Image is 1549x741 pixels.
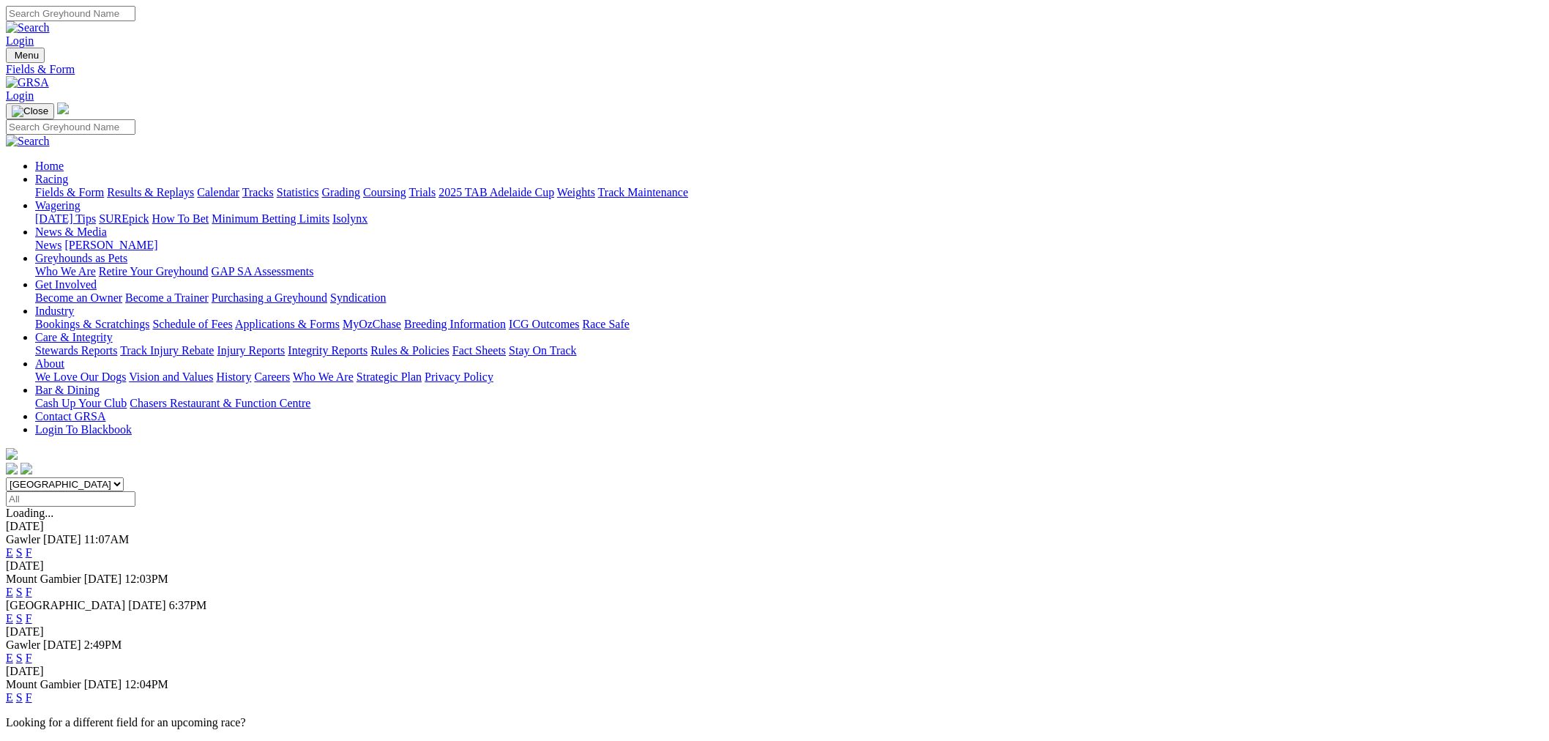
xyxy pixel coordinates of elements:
[35,278,97,291] a: Get Involved
[235,318,340,330] a: Applications & Forms
[129,370,213,383] a: Vision and Values
[35,239,61,251] a: News
[6,625,1543,638] div: [DATE]
[128,599,166,611] span: [DATE]
[84,678,122,690] span: [DATE]
[6,638,40,651] span: Gawler
[35,291,1543,305] div: Get Involved
[6,6,135,21] input: Search
[35,423,132,436] a: Login To Blackbook
[16,586,23,598] a: S
[16,652,23,664] a: S
[6,665,1543,678] div: [DATE]
[152,318,232,330] a: Schedule of Fees
[43,533,81,545] span: [DATE]
[35,252,127,264] a: Greyhounds as Pets
[408,186,436,198] a: Trials
[35,305,74,317] a: Industry
[35,344,117,357] a: Stewards Reports
[16,691,23,704] a: S
[35,397,1543,410] div: Bar & Dining
[84,533,130,545] span: 11:07AM
[6,491,135,507] input: Select date
[20,463,32,474] img: twitter.svg
[26,691,32,704] a: F
[6,599,125,611] span: [GEOGRAPHIC_DATA]
[293,370,354,383] a: Who We Are
[6,533,40,545] span: Gawler
[107,186,194,198] a: Results & Replays
[35,160,64,172] a: Home
[26,546,32,559] a: F
[35,239,1543,252] div: News & Media
[6,448,18,460] img: logo-grsa-white.png
[35,370,126,383] a: We Love Our Dogs
[26,612,32,625] a: F
[6,716,1543,729] p: Looking for a different field for an upcoming race?
[509,344,576,357] a: Stay On Track
[124,678,168,690] span: 12:04PM
[452,344,506,357] a: Fact Sheets
[598,186,688,198] a: Track Maintenance
[343,318,401,330] a: MyOzChase
[35,318,1543,331] div: Industry
[322,186,360,198] a: Grading
[6,586,13,598] a: E
[84,638,122,651] span: 2:49PM
[124,573,168,585] span: 12:03PM
[15,50,39,61] span: Menu
[6,63,1543,76] a: Fields & Form
[12,105,48,117] img: Close
[35,318,149,330] a: Bookings & Scratchings
[57,103,69,114] img: logo-grsa-white.png
[254,370,290,383] a: Careers
[425,370,493,383] a: Privacy Policy
[35,186,1543,199] div: Racing
[6,573,81,585] span: Mount Gambier
[169,599,207,611] span: 6:37PM
[99,265,209,278] a: Retire Your Greyhound
[35,344,1543,357] div: Care & Integrity
[6,691,13,704] a: E
[35,291,122,304] a: Become an Owner
[212,291,327,304] a: Purchasing a Greyhound
[26,652,32,664] a: F
[16,546,23,559] a: S
[16,612,23,625] a: S
[332,212,367,225] a: Isolynx
[6,546,13,559] a: E
[99,212,149,225] a: SUREpick
[330,291,386,304] a: Syndication
[6,135,50,148] img: Search
[242,186,274,198] a: Tracks
[277,186,319,198] a: Statistics
[35,357,64,370] a: About
[6,76,49,89] img: GRSA
[582,318,629,330] a: Race Safe
[120,344,214,357] a: Track Injury Rebate
[6,103,54,119] button: Toggle navigation
[43,638,81,651] span: [DATE]
[152,212,209,225] a: How To Bet
[6,21,50,34] img: Search
[212,265,314,278] a: GAP SA Assessments
[35,265,1543,278] div: Greyhounds as Pets
[35,331,113,343] a: Care & Integrity
[64,239,157,251] a: [PERSON_NAME]
[216,370,251,383] a: History
[438,186,554,198] a: 2025 TAB Adelaide Cup
[6,612,13,625] a: E
[357,370,422,383] a: Strategic Plan
[35,265,96,278] a: Who We Are
[6,520,1543,533] div: [DATE]
[217,344,285,357] a: Injury Reports
[26,586,32,598] a: F
[212,212,329,225] a: Minimum Betting Limits
[6,119,135,135] input: Search
[35,212,1543,226] div: Wagering
[84,573,122,585] span: [DATE]
[6,652,13,664] a: E
[130,397,310,409] a: Chasers Restaurant & Function Centre
[6,89,34,102] a: Login
[363,186,406,198] a: Coursing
